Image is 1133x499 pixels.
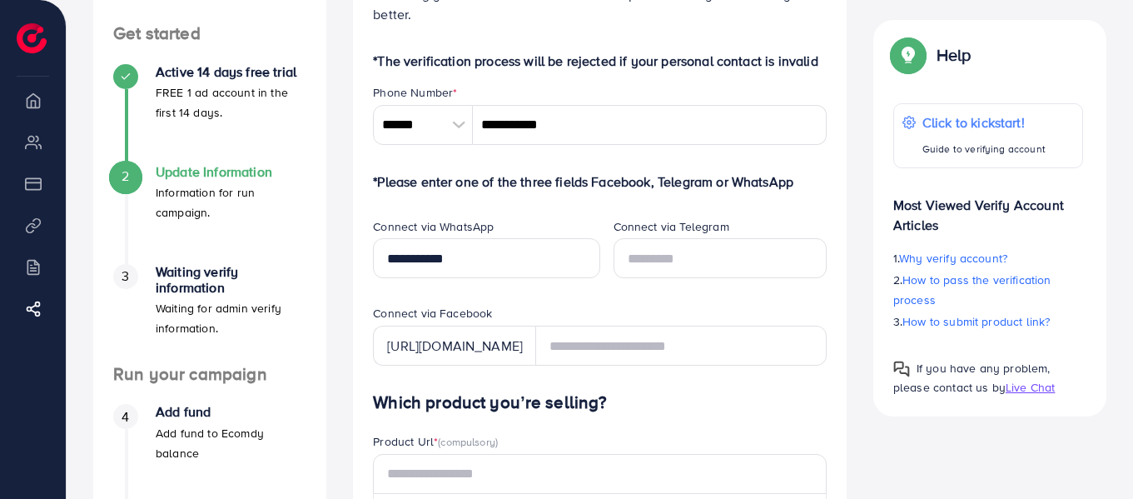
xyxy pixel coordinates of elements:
[373,433,498,450] label: Product Url
[156,404,306,420] h4: Add fund
[893,361,910,377] img: Popup guide
[899,250,1007,267] span: Why verify account?
[893,272,1051,308] span: How to pass the verification process
[893,182,1083,235] p: Most Viewed Verify Account Articles
[937,45,971,65] p: Help
[93,164,326,264] li: Update Information
[438,434,498,449] span: (compulsory)
[373,51,827,71] p: *The verification process will be rejected if your personal contact is invalid
[893,270,1083,310] p: 2.
[156,164,306,180] h4: Update Information
[902,313,1050,330] span: How to submit product link?
[922,112,1046,132] p: Click to kickstart!
[156,64,306,80] h4: Active 14 days free trial
[893,248,1083,268] p: 1.
[1006,379,1055,396] span: Live Chat
[373,326,536,366] div: [URL][DOMAIN_NAME]
[93,23,326,44] h4: Get started
[893,40,923,70] img: Popup guide
[373,84,457,101] label: Phone Number
[373,392,827,413] h4: Which product you’re selling?
[17,23,47,53] img: logo
[373,305,492,322] label: Connect via Facebook
[122,167,129,186] span: 2
[122,267,129,286] span: 3
[93,64,326,164] li: Active 14 days free trial
[1062,424,1121,487] iframe: Chat
[922,139,1046,159] p: Guide to verifying account
[156,264,306,296] h4: Waiting verify information
[373,172,827,192] p: *Please enter one of the three fields Facebook, Telegram or WhatsApp
[122,407,129,427] span: 4
[93,364,326,385] h4: Run your campaign
[156,298,306,338] p: Waiting for admin verify information.
[893,312,1083,332] p: 3.
[893,360,1051,396] span: If you have any problem, please contact us by
[93,264,326,364] li: Waiting verify information
[156,423,306,463] p: Add fund to Ecomdy balance
[156,182,306,222] p: Information for run campaign.
[373,218,494,235] label: Connect via WhatsApp
[614,218,729,235] label: Connect via Telegram
[156,82,306,122] p: FREE 1 ad account in the first 14 days.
